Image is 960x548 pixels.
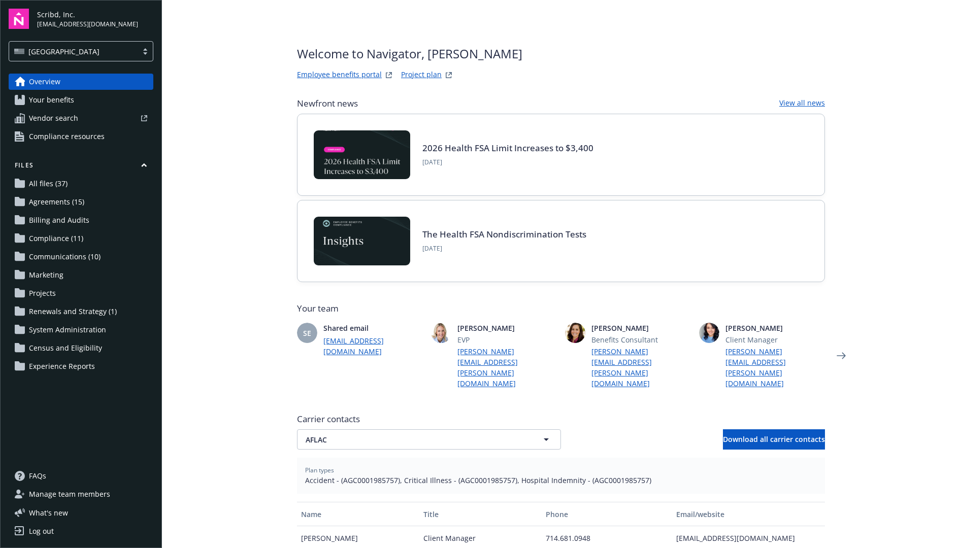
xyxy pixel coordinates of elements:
[9,9,29,29] img: navigator-logo.svg
[419,502,542,526] button: Title
[28,46,100,57] span: [GEOGRAPHIC_DATA]
[29,486,110,502] span: Manage team members
[323,323,423,333] span: Shared email
[9,230,153,247] a: Compliance (11)
[723,434,825,444] span: Download all carrier contacts
[457,346,557,389] a: [PERSON_NAME][EMAIL_ADDRESS][PERSON_NAME][DOMAIN_NAME]
[9,322,153,338] a: System Administration
[542,502,672,526] button: Phone
[29,340,102,356] span: Census and Eligibility
[9,486,153,502] a: Manage team members
[9,194,153,210] a: Agreements (15)
[9,92,153,108] a: Your benefits
[9,74,153,90] a: Overview
[29,194,84,210] span: Agreements (15)
[401,69,442,81] a: Project plan
[9,176,153,192] a: All files (37)
[297,502,419,526] button: Name
[457,323,557,333] span: [PERSON_NAME]
[779,97,825,110] a: View all news
[37,9,138,20] span: Scribd, Inc.
[301,509,415,520] div: Name
[565,323,585,343] img: photo
[297,97,358,110] span: Newfront news
[383,69,395,81] a: striveWebsite
[457,334,557,345] span: EVP
[9,303,153,320] a: Renewals and Strategy (1)
[29,249,101,265] span: Communications (10)
[422,244,586,253] span: [DATE]
[29,507,68,518] span: What ' s new
[297,45,522,63] span: Welcome to Navigator , [PERSON_NAME]
[297,69,382,81] a: Employee benefits portal
[297,413,825,425] span: Carrier contacts
[9,161,153,174] button: Files
[672,502,825,526] button: Email/website
[29,128,105,145] span: Compliance resources
[591,334,691,345] span: Benefits Consultant
[591,346,691,389] a: [PERSON_NAME][EMAIL_ADDRESS][PERSON_NAME][DOMAIN_NAME]
[423,509,538,520] div: Title
[591,323,691,333] span: [PERSON_NAME]
[723,429,825,450] button: Download all carrier contacts
[422,228,586,240] a: The Health FSA Nondiscrimination Tests
[9,249,153,265] a: Communications (10)
[29,267,63,283] span: Marketing
[431,323,451,343] img: photo
[9,128,153,145] a: Compliance resources
[297,302,825,315] span: Your team
[546,509,668,520] div: Phone
[29,110,78,126] span: Vendor search
[833,348,849,364] a: Next
[305,466,817,475] span: Plan types
[29,358,95,374] span: Experience Reports
[297,429,561,450] button: AFLAC
[14,46,133,57] span: [GEOGRAPHIC_DATA]
[29,303,117,320] span: Renewals and Strategy (1)
[37,9,153,29] button: Scribd, Inc.[EMAIL_ADDRESS][DOMAIN_NAME]
[9,285,153,301] a: Projects
[37,20,138,29] span: [EMAIL_ADDRESS][DOMAIN_NAME]
[29,74,60,90] span: Overview
[699,323,719,343] img: photo
[29,92,74,108] span: Your benefits
[9,340,153,356] a: Census and Eligibility
[9,212,153,228] a: Billing and Audits
[29,285,56,301] span: Projects
[9,110,153,126] a: Vendor search
[29,176,68,192] span: All files (37)
[305,475,817,486] span: Accident - (AGC0001985757), Critical Illness - (AGC0001985757), Hospital Indemnity - (AGC0001985757)
[29,212,89,228] span: Billing and Audits
[725,334,825,345] span: Client Manager
[29,468,46,484] span: FAQs
[29,230,83,247] span: Compliance (11)
[314,130,410,179] img: BLOG-Card Image - Compliance - 2026 Health FSA Limit Increases to $3,400.jpg
[314,217,410,265] img: Card Image - EB Compliance Insights.png
[725,323,825,333] span: [PERSON_NAME]
[306,434,517,445] span: AFLAC
[676,509,821,520] div: Email/website
[9,507,84,518] button: What's new
[443,69,455,81] a: projectPlanWebsite
[29,322,106,338] span: System Administration
[9,267,153,283] a: Marketing
[422,142,593,154] a: 2026 Health FSA Limit Increases to $3,400
[323,335,423,357] a: [EMAIL_ADDRESS][DOMAIN_NAME]
[9,468,153,484] a: FAQs
[29,523,54,539] div: Log out
[303,328,311,338] span: SE
[725,346,825,389] a: [PERSON_NAME][EMAIL_ADDRESS][PERSON_NAME][DOMAIN_NAME]
[422,158,593,167] span: [DATE]
[9,358,153,374] a: Experience Reports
